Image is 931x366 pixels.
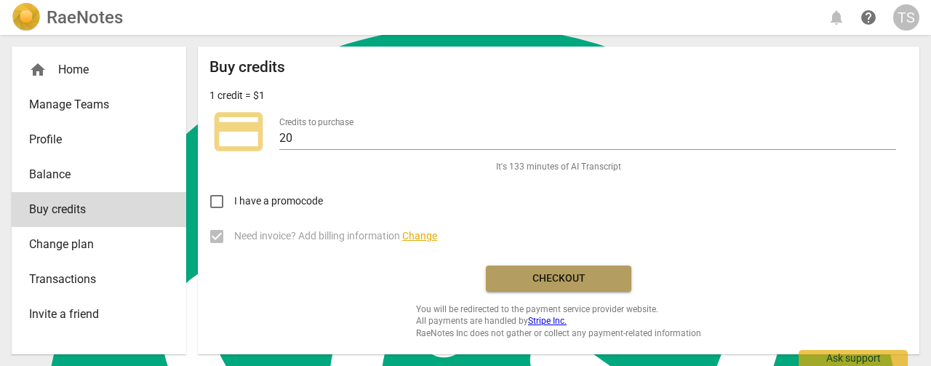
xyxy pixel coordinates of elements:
span: Change plan [29,236,157,253]
span: Manage Teams [29,96,157,114]
a: Transactions [12,262,186,297]
button: Checkout [486,266,631,292]
span: Balance [29,166,157,183]
span: help [860,9,877,26]
img: Logo [12,3,41,32]
span: You will be redirected to the payment service provider website. All payments are handled by RaeNo... [416,303,701,340]
h2: RaeNotes [47,7,123,28]
a: Change plan [12,227,186,262]
span: Invite a friend [29,306,157,323]
a: Buy credits [12,192,186,227]
span: Need invoice? Add billing information [234,228,437,244]
span: Profile [29,131,157,148]
h2: Buy credits [209,58,285,76]
span: I have a promocode [234,194,323,209]
button: TS [893,4,919,31]
div: Home [29,61,157,79]
span: Transactions [29,271,157,288]
span: home [29,61,47,79]
span: Checkout [498,271,620,286]
a: Invite a friend [12,297,186,332]
a: Stripe Inc. [528,316,567,326]
p: 1 credit = $1 [209,88,265,103]
span: It's 133 minutes of AI Transcript [496,161,621,173]
label: Credits to purchase [279,118,353,127]
a: Help [855,4,882,31]
span: Change [402,230,437,242]
span: Buy credits [29,201,157,218]
a: LogoRaeNotes [12,3,123,32]
div: Home [12,52,186,87]
a: Balance [12,157,186,192]
a: Manage Teams [12,87,186,122]
a: Profile [12,122,186,157]
span: credit_card [209,103,268,161]
div: Ask support [799,350,908,366]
